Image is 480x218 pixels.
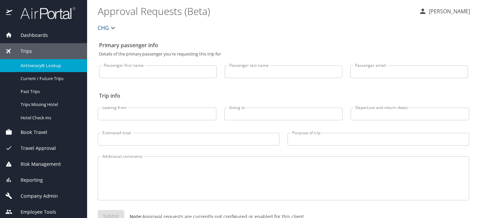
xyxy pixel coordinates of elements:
[12,48,32,55] span: Trips
[99,90,468,101] h2: Trip info
[99,52,468,56] p: Details of the primary passenger you're requesting this trip for
[21,88,79,95] span: Past Trips
[427,7,470,15] p: [PERSON_NAME]
[416,5,473,17] button: [PERSON_NAME]
[12,145,56,152] span: Travel Approval
[95,21,120,35] button: CHG
[12,32,48,39] span: Dashboards
[12,176,43,184] span: Reporting
[12,161,61,168] span: Risk Management
[6,7,13,20] img: icon-airportal.png
[98,1,414,21] h1: Approval Requests (Beta)
[12,129,47,136] span: Book Travel
[21,101,79,108] span: Trips Missing Hotel
[12,192,58,200] span: Company Admin
[12,208,56,216] span: Employee Tools
[21,115,79,121] span: Hotel Check-ins
[21,75,79,82] span: Current / Future Trips
[99,40,468,51] h2: Primary passenger info
[13,7,75,20] img: airportal-logo.png
[21,62,79,69] span: Airtinerary® Lookup
[98,23,109,33] span: CHG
